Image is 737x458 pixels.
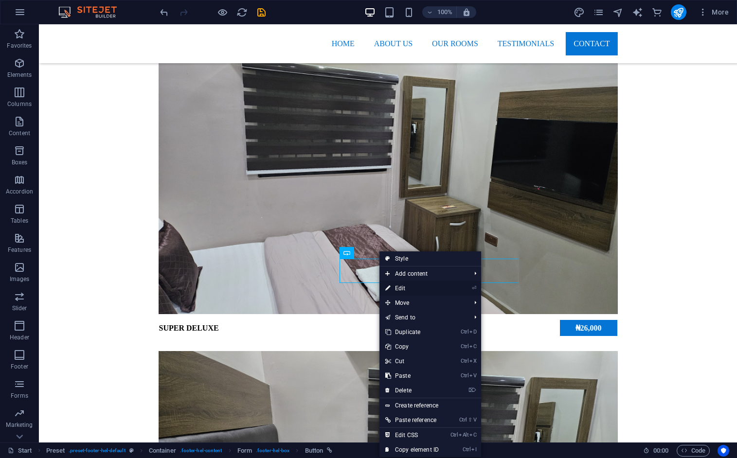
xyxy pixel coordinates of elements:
span: More [698,7,729,17]
a: CtrlICopy element ID [379,442,445,457]
span: Click to select. Double-click to edit [237,445,252,457]
span: Click to select. Double-click to edit [46,445,65,457]
h6: Session time [643,445,669,457]
i: Undo: Delete elements (Ctrl+Z) [159,7,170,18]
i: Ctrl [461,343,468,350]
span: Click to select. Double-click to edit [305,445,324,457]
a: Create reference [379,398,481,413]
i: Save (Ctrl+S) [256,7,267,18]
p: Images [10,275,30,283]
button: undo [158,6,170,18]
button: Code [677,445,710,457]
i: This element is linked [327,448,332,453]
p: Tables [11,217,28,225]
a: Style [379,251,481,266]
i: Ctrl [459,417,467,423]
button: 100% [422,6,457,18]
i: C [469,432,476,438]
a: CtrlDDuplicate [379,325,445,339]
a: CtrlXCut [379,354,445,369]
a: Send to [379,310,467,325]
i: Pages (Ctrl+Alt+S) [593,7,604,18]
i: Publish [673,7,684,18]
p: Favorites [7,42,32,50]
a: CtrlAltCEdit CSS [379,428,445,442]
a: CtrlCCopy [379,339,445,354]
i: C [469,343,476,350]
span: Code [681,445,705,457]
i: Ctrl [450,432,458,438]
i: Ctrl [463,446,470,453]
span: : [660,447,662,454]
button: save [255,6,267,18]
span: . footer-hel-box [256,445,289,457]
span: . footer-hel-content [180,445,222,457]
i: Ctrl [461,358,468,364]
button: More [694,4,733,20]
button: publish [671,4,686,20]
p: Columns [7,100,32,108]
i: Reload page [236,7,248,18]
button: design [574,6,585,18]
i: V [469,372,476,379]
img: Editor Logo [56,6,129,18]
button: navigator [612,6,624,18]
i: V [473,417,476,423]
i: I [471,446,476,453]
i: Commerce [651,7,663,18]
p: Slider [12,304,27,312]
button: commerce [651,6,663,18]
a: CtrlVPaste [379,369,445,383]
i: ⌦ [468,387,476,393]
i: On resize automatically adjust zoom level to fit chosen device. [462,8,471,17]
i: ⏎ [472,285,476,291]
span: Click to select. Double-click to edit [149,445,176,457]
p: Footer [11,363,28,370]
p: Forms [11,392,28,400]
button: reload [236,6,248,18]
h6: 100% [437,6,452,18]
i: Design (Ctrl+Alt+Y) [574,7,585,18]
i: ⇧ [468,417,472,423]
i: Alt [459,432,468,438]
p: Header [10,334,29,341]
p: Marketing [6,421,33,429]
nav: breadcrumb [46,445,333,457]
button: pages [593,6,605,18]
p: Content [9,129,30,137]
a: ⏎Edit [379,281,445,296]
button: Click here to leave preview mode and continue editing [216,6,228,18]
i: D [469,329,476,335]
button: text_generator [632,6,644,18]
span: 00 00 [653,445,668,457]
a: Click to cancel selection. Double-click to open Pages [8,445,32,457]
i: Ctrl [461,372,468,379]
span: . preset-footer-hel-default [69,445,125,457]
p: Elements [7,71,32,79]
a: Ctrl⇧VPaste reference [379,413,445,427]
button: Usercentrics [718,445,729,457]
i: Ctrl [461,329,468,335]
span: Move [379,296,467,310]
i: This element is a customizable preset [129,448,134,453]
p: Features [8,246,31,254]
span: Add content [379,266,467,281]
i: X [469,358,476,364]
a: ⌦Delete [379,383,445,398]
p: Accordion [6,188,33,195]
p: Boxes [12,159,28,166]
